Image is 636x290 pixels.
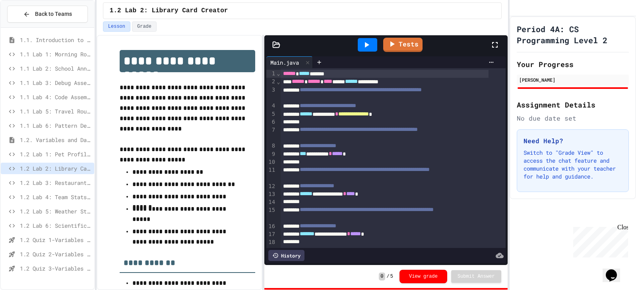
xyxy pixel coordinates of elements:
[266,166,276,182] div: 11
[390,273,393,280] span: 5
[379,273,385,280] span: 0
[603,258,628,282] iframe: chat widget
[517,99,629,110] h2: Assignment Details
[517,59,629,70] h2: Your Progress
[524,136,622,146] h3: Need Help?
[110,6,228,15] span: 1.2 Lab 2: Library Card Creator
[132,21,157,32] button: Grade
[266,150,276,158] div: 9
[20,50,91,58] span: 1.1 Lab 1: Morning Routine Fix
[458,273,495,280] span: Submit Answer
[570,224,628,257] iframe: chat widget
[20,164,91,173] span: 1.2 Lab 2: Library Card Creator
[266,190,276,198] div: 13
[517,113,629,123] div: No due date set
[20,221,91,230] span: 1.2 Lab 6: Scientific Calculator
[266,56,313,68] div: Main.java
[20,79,91,87] span: 1.1 Lab 3: Debug Assembly
[20,107,91,115] span: 1.1 Lab 5: Travel Route Debugger
[20,193,91,201] span: 1.2 Lab 4: Team Stats Calculator
[20,136,91,144] span: 1.2. Variables and Data Types
[20,121,91,130] span: 1.1 Lab 6: Pattern Detective
[387,273,390,280] span: /
[20,64,91,73] span: 1.1 Lab 2: School Announcements
[266,223,276,230] div: 16
[266,182,276,190] div: 12
[266,110,276,118] div: 5
[519,76,626,83] div: [PERSON_NAME]
[276,70,280,77] span: Fold line
[268,250,304,261] div: History
[383,38,423,52] a: Tests
[266,58,303,67] div: Main.java
[266,206,276,223] div: 15
[276,79,280,85] span: Fold line
[20,36,91,44] span: 1.1. Introduction to Algorithms, Programming, and Compilers
[3,3,55,50] div: Chat with us now!Close
[266,86,276,102] div: 3
[103,21,130,32] button: Lesson
[266,142,276,150] div: 8
[20,93,91,101] span: 1.1 Lab 4: Code Assembly Challenge
[517,23,629,46] h1: Period 4A: CS Programming Level 2
[451,270,501,283] button: Submit Answer
[20,179,91,187] span: 1.2 Lab 3: Restaurant Order System
[266,230,276,238] div: 17
[399,270,447,283] button: View grade
[266,198,276,206] div: 14
[35,10,72,18] span: Back to Teams
[20,264,91,273] span: 1.2 Quiz 3-Variables and Data Types
[266,70,276,78] div: 1
[266,238,276,246] div: 18
[20,236,91,244] span: 1.2 Quiz 1-Variables and Data Types
[266,78,276,86] div: 2
[266,246,276,263] div: 19
[20,150,91,158] span: 1.2 Lab 1: Pet Profile Fix
[7,6,88,23] button: Back to Teams
[266,158,276,166] div: 10
[266,102,276,110] div: 4
[20,250,91,258] span: 1.2 Quiz 2-Variables and Data Types
[266,126,276,142] div: 7
[524,149,622,181] p: Switch to "Grade View" to access the chat feature and communicate with your teacher for help and ...
[266,118,276,126] div: 6
[20,207,91,215] span: 1.2 Lab 5: Weather Station Debugger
